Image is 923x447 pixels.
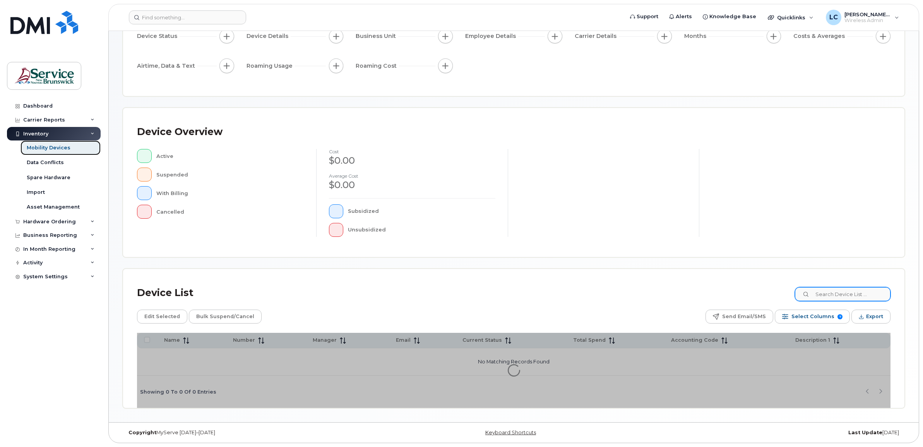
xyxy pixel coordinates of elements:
[156,168,304,182] div: Suspended
[128,430,156,435] strong: Copyright
[137,310,187,324] button: Edit Selected
[637,13,658,21] span: Support
[137,283,194,303] div: Device List
[791,311,834,322] span: Select Columns
[829,13,838,22] span: LC
[329,149,495,154] h4: cost
[851,310,890,324] button: Export
[144,311,180,322] span: Edit Selected
[706,310,773,324] button: Send Email/SMS
[189,310,262,324] button: Bulk Suspend/Cancel
[793,32,847,40] span: Costs & Averages
[156,186,304,200] div: With Billing
[123,430,384,436] div: MyServe [DATE]–[DATE]
[465,32,518,40] span: Employee Details
[137,62,197,70] span: Airtime, Data & Text
[329,178,495,192] div: $0.00
[348,223,495,237] div: Unsubsidized
[820,10,904,25] div: Lenentine, Carrie (EECD/EDPE)
[684,32,709,40] span: Months
[625,9,664,24] a: Support
[137,32,180,40] span: Device Status
[844,11,891,17] span: [PERSON_NAME] (EECD/EDPE)
[722,311,766,322] span: Send Email/SMS
[837,314,843,319] span: 7
[156,205,304,219] div: Cancelled
[356,62,399,70] span: Roaming Cost
[329,154,495,167] div: $0.00
[247,32,291,40] span: Device Details
[848,430,882,435] strong: Last Update
[348,204,495,218] div: Subsidized
[356,32,398,40] span: Business Unit
[697,9,762,24] a: Knowledge Base
[644,430,905,436] div: [DATE]
[762,10,819,25] div: Quicklinks
[137,122,223,142] div: Device Overview
[795,287,890,301] input: Search Device List ...
[844,17,891,24] span: Wireless Admin
[775,310,850,324] button: Select Columns 7
[709,13,756,21] span: Knowledge Base
[247,62,295,70] span: Roaming Usage
[485,430,536,435] a: Keyboard Shortcuts
[866,311,883,322] span: Export
[664,9,697,24] a: Alerts
[676,13,692,21] span: Alerts
[129,10,246,24] input: Find something...
[156,149,304,163] div: Active
[196,311,254,322] span: Bulk Suspend/Cancel
[777,14,805,21] span: Quicklinks
[329,173,495,178] h4: Average cost
[575,32,619,40] span: Carrier Details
